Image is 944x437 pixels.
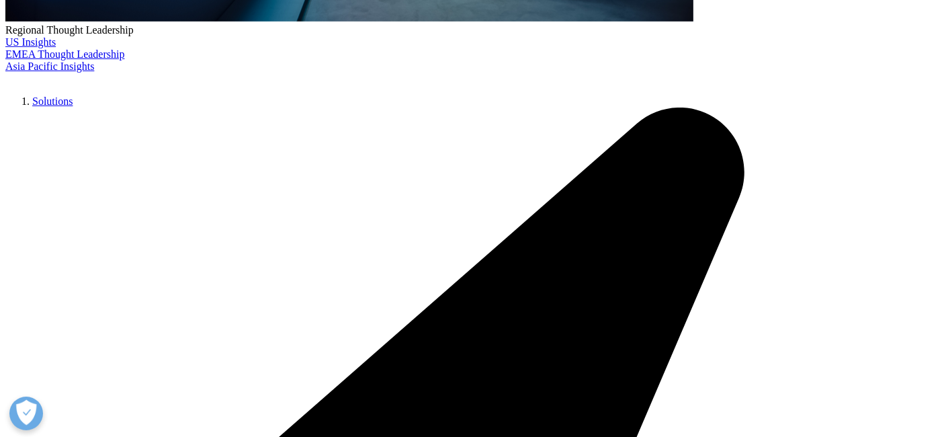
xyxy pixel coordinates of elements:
[5,61,94,72] a: Asia Pacific Insights
[5,24,939,36] div: Regional Thought Leadership
[32,95,73,107] a: Solutions
[5,48,124,60] a: EMEA Thought Leadership
[9,397,43,430] button: Open Preferences
[5,36,56,48] a: US Insights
